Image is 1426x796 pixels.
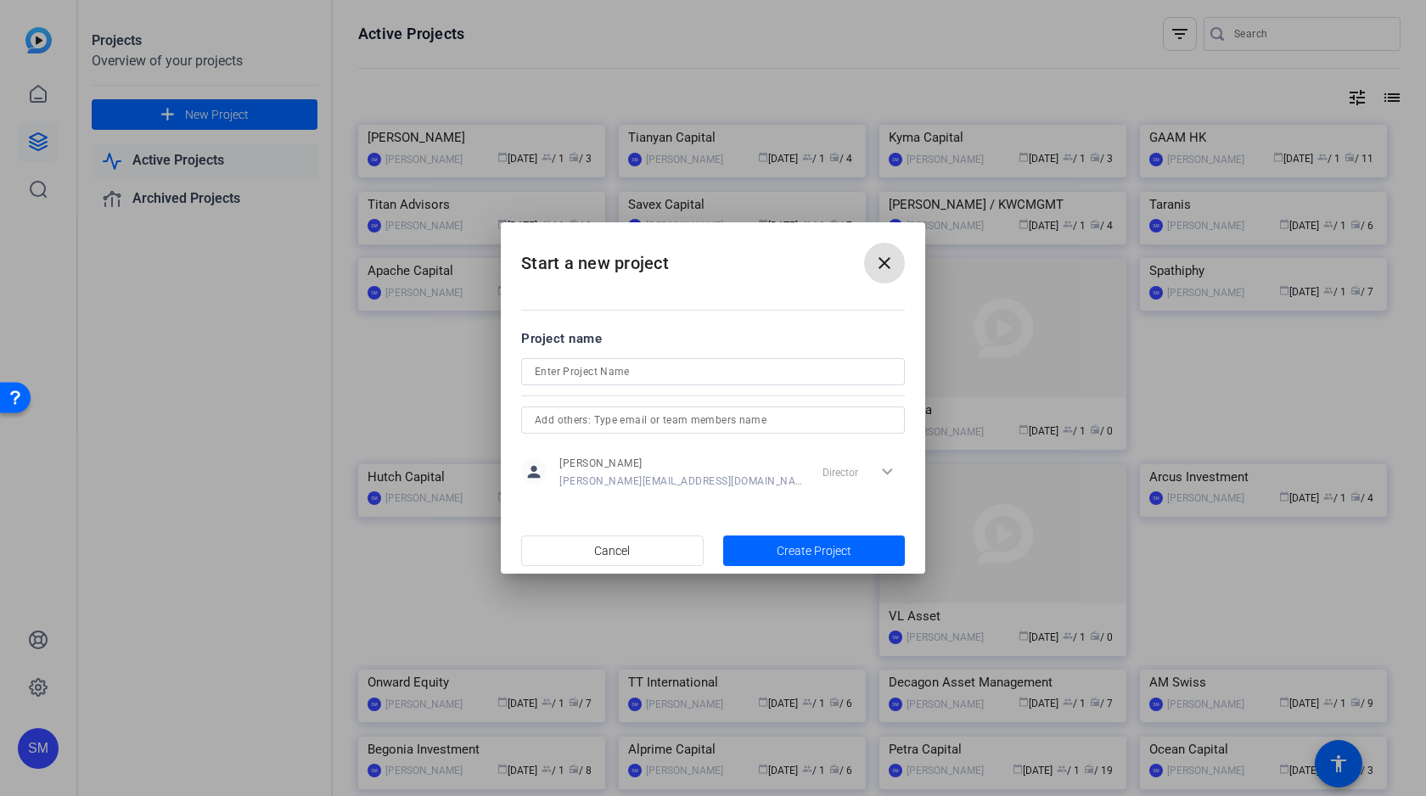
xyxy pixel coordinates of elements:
div: Project name [521,329,905,348]
mat-icon: person [521,459,547,485]
h2: Start a new project [501,222,925,291]
input: Enter Project Name [535,362,891,382]
span: [PERSON_NAME][EMAIL_ADDRESS][DOMAIN_NAME] [559,474,803,488]
button: Cancel [521,535,704,566]
input: Add others: Type email or team members name [535,410,891,430]
span: Create Project [777,542,851,560]
span: Cancel [594,535,630,567]
span: [PERSON_NAME] [559,457,803,470]
button: Create Project [723,535,906,566]
mat-icon: close [874,253,895,273]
